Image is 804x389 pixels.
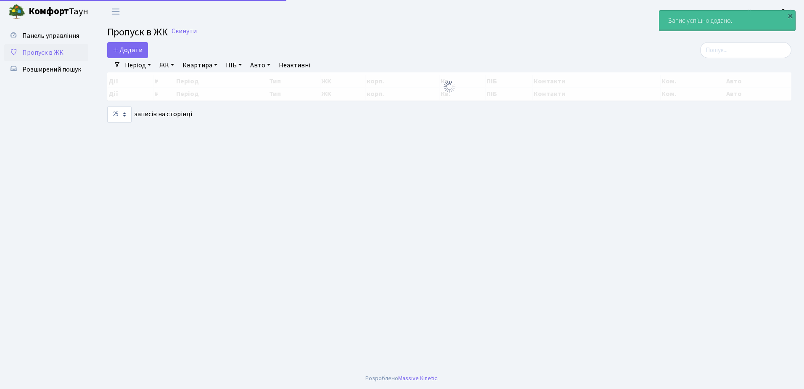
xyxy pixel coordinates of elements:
[122,58,154,72] a: Період
[107,25,168,40] span: Пропуск в ЖК
[105,5,126,19] button: Переключити навігацію
[222,58,245,72] a: ПІБ
[179,58,221,72] a: Квартира
[4,61,88,78] a: Розширений пошук
[4,44,88,61] a: Пропуск в ЖК
[700,42,791,58] input: Пошук...
[29,5,88,19] span: Таун
[398,374,437,383] a: Massive Kinetic
[29,5,69,18] b: Комфорт
[22,48,63,57] span: Пропуск в ЖК
[747,7,794,17] a: Консьєрж б. 4.
[156,58,177,72] a: ЖК
[172,27,197,35] a: Скинути
[8,3,25,20] img: logo.png
[107,42,148,58] a: Додати
[659,11,795,31] div: Запис успішно додано.
[4,27,88,44] a: Панель управління
[443,80,456,93] img: Обробка...
[247,58,274,72] a: Авто
[22,65,81,74] span: Розширений пошук
[747,7,794,16] b: Консьєрж б. 4.
[113,45,143,55] span: Додати
[107,107,132,123] select: записів на сторінці
[365,374,439,383] div: Розроблено .
[275,58,314,72] a: Неактивні
[786,11,794,20] div: ×
[22,31,79,40] span: Панель управління
[107,107,192,123] label: записів на сторінці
